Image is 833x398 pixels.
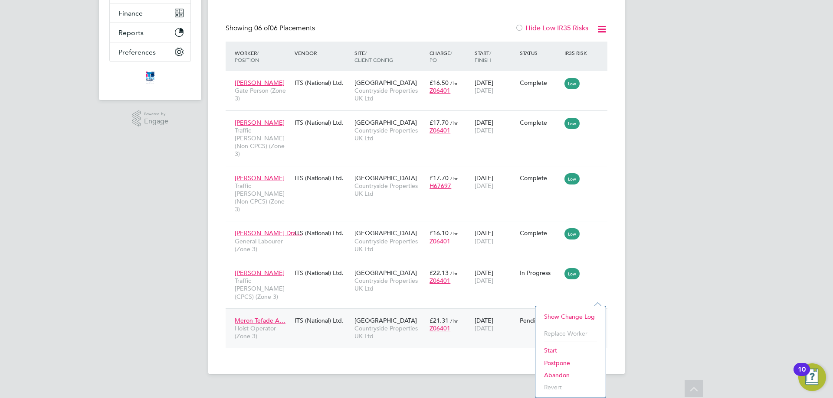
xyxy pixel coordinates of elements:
[354,87,425,102] span: Countryside Properties UK Ltd
[475,277,493,285] span: [DATE]
[540,369,601,381] li: Abandon
[450,230,458,236] span: / hr
[450,120,458,126] span: / hr
[475,324,493,332] span: [DATE]
[226,24,317,33] div: Showing
[354,182,425,197] span: Countryside Properties UK Ltd
[233,264,607,272] a: [PERSON_NAME]Traffic [PERSON_NAME] (CPCS) (Zone 3)ITS (National) Ltd.[GEOGRAPHIC_DATA]Countryside...
[254,24,270,32] span: 06 of
[233,74,607,81] a: [PERSON_NAME]Gate Person (Zone 3)ITS (National) Ltd.[GEOGRAPHIC_DATA]Countryside Properties UK Lt...
[354,269,417,277] span: [GEOGRAPHIC_DATA]
[292,170,352,186] div: ITS (National) Ltd.
[235,174,285,182] span: [PERSON_NAME]
[564,173,580,184] span: Low
[540,357,601,369] li: Postpone
[475,87,493,94] span: [DATE]
[564,228,580,239] span: Low
[292,114,352,131] div: ITS (National) Ltd.
[235,317,285,324] span: Meron Tefade A…
[235,324,290,340] span: Hoist Operator (Zone 3)
[110,3,190,23] button: Finance
[110,42,190,61] button: Preferences
[235,237,290,253] span: General Labourer (Zone 3)
[427,45,472,68] div: Charge
[472,265,518,289] div: [DATE]
[235,182,290,214] span: Traffic [PERSON_NAME] (Non CPCS) (Zone 3)
[118,9,143,17] span: Finance
[144,110,168,118] span: Powered by
[144,71,156,84] img: itsconstruction-logo-retina.png
[118,48,156,56] span: Preferences
[515,24,588,32] label: Hide Low IR35 Risks
[118,29,144,37] span: Reports
[450,175,458,181] span: / hr
[564,268,580,279] span: Low
[235,126,290,158] span: Traffic [PERSON_NAME] (Non CPCS) (Zone 3)
[540,344,601,356] li: Start
[450,317,458,324] span: / hr
[235,79,285,87] span: [PERSON_NAME]
[233,169,607,177] a: [PERSON_NAME]Traffic [PERSON_NAME] (Non CPCS) (Zone 3)ITS (National) Ltd.[GEOGRAPHIC_DATA]Country...
[520,119,561,126] div: Complete
[233,312,607,319] a: Meron Tefade A…Hoist Operator (Zone 3)ITS (National) Ltd.[GEOGRAPHIC_DATA]Countryside Properties ...
[798,363,826,391] button: Open Resource Center, 10 new notifications
[354,237,425,253] span: Countryside Properties UK Ltd
[354,49,393,63] span: / Client Config
[233,114,607,121] a: [PERSON_NAME]Traffic [PERSON_NAME] (Non CPCS) (Zone 3)ITS (National) Ltd.[GEOGRAPHIC_DATA]Country...
[235,229,302,237] span: [PERSON_NAME] Dra…
[254,24,315,32] span: 06 Placements
[430,229,449,237] span: £16.10
[430,119,449,126] span: £17.70
[540,311,601,323] li: Show change log
[564,118,580,129] span: Low
[132,110,169,127] a: Powered byEngage
[520,229,561,237] div: Complete
[354,79,417,87] span: [GEOGRAPHIC_DATA]
[472,45,518,68] div: Start
[235,269,285,277] span: [PERSON_NAME]
[540,327,601,340] li: Replace Worker
[430,126,450,134] span: Z06401
[430,87,450,94] span: Z06401
[520,174,561,182] div: Complete
[430,324,450,332] span: Z06401
[475,182,493,190] span: [DATE]
[354,119,417,126] span: [GEOGRAPHIC_DATA]
[430,317,449,324] span: £21.31
[450,270,458,276] span: / hr
[235,87,290,102] span: Gate Person (Zone 3)
[292,312,352,329] div: ITS (National) Ltd.
[472,74,518,99] div: [DATE]
[352,45,427,68] div: Site
[520,79,561,87] div: Complete
[354,229,417,237] span: [GEOGRAPHIC_DATA]
[110,23,190,42] button: Reports
[540,381,601,393] li: Revert
[430,237,450,245] span: Z06401
[475,126,493,134] span: [DATE]
[520,269,561,277] div: In Progress
[354,317,417,324] span: [GEOGRAPHIC_DATA]
[475,49,491,63] span: / Finish
[233,45,292,68] div: Worker
[450,80,458,86] span: / hr
[798,369,806,381] div: 10
[562,45,592,61] div: IR35 Risk
[233,224,607,232] a: [PERSON_NAME] Dra…General Labourer (Zone 3)ITS (National) Ltd.[GEOGRAPHIC_DATA]Countryside Proper...
[472,170,518,194] div: [DATE]
[292,45,352,61] div: Vendor
[564,78,580,89] span: Low
[235,49,259,63] span: / Position
[520,317,561,324] div: Pending
[472,312,518,337] div: [DATE]
[354,174,417,182] span: [GEOGRAPHIC_DATA]
[472,225,518,249] div: [DATE]
[472,114,518,139] div: [DATE]
[430,79,449,87] span: £16.50
[109,71,191,84] a: Go to home page
[430,49,452,63] span: / PO
[235,119,285,126] span: [PERSON_NAME]
[430,174,449,182] span: £17.70
[144,118,168,125] span: Engage
[354,277,425,292] span: Countryside Properties UK Ltd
